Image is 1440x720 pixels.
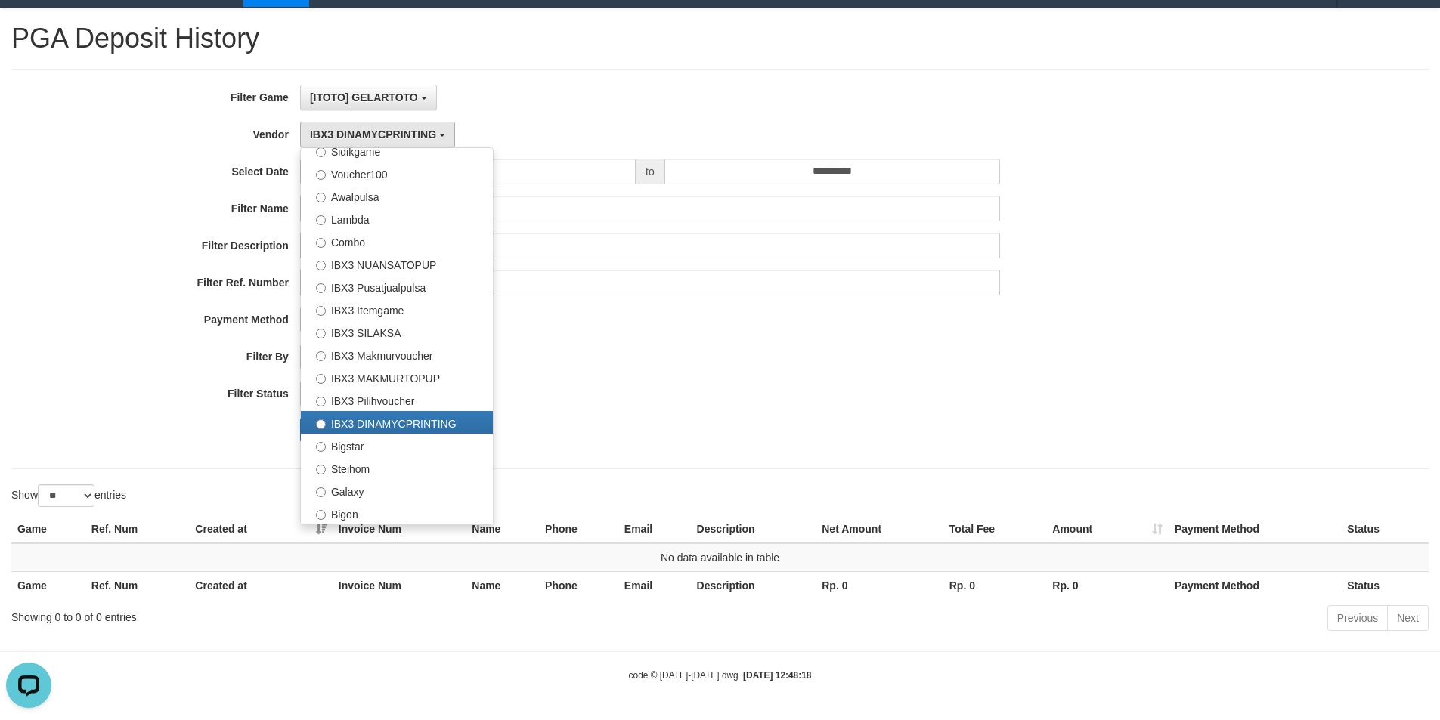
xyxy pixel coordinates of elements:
[1341,515,1429,543] th: Status
[316,306,326,316] input: IBX3 Itemgame
[316,351,326,361] input: IBX3 Makmurvoucher
[316,419,326,429] input: IBX3 DINAMYCPRINTING
[6,6,51,51] button: Open LiveChat chat widget
[636,159,664,184] span: to
[1327,605,1388,631] a: Previous
[301,230,493,252] label: Combo
[301,456,493,479] label: Steihom
[301,207,493,230] label: Lambda
[301,411,493,434] label: IBX3 DINAMYCPRINTING
[1046,571,1169,599] th: Rp. 0
[316,193,326,202] input: Awalpulsa
[316,397,326,406] input: IBX3 Pilihvoucher
[11,515,85,543] th: Game
[11,604,589,625] div: Showing 0 to 0 of 0 entries
[316,147,326,157] input: Sidikgame
[333,515,466,543] th: Invoice Num
[1169,571,1341,599] th: Payment Method
[1046,515,1169,543] th: Amount: activate to sort column ascending
[38,484,94,507] select: Showentries
[301,275,493,298] label: IBX3 Pusatjualpulsa
[300,122,455,147] button: IBX3 DINAMYCPRINTING
[301,366,493,388] label: IBX3 MAKMURTOPUP
[11,543,1429,572] td: No data available in table
[301,343,493,366] label: IBX3 Makmurvoucher
[743,670,811,681] strong: [DATE] 12:48:18
[11,484,126,507] label: Show entries
[301,479,493,502] label: Galaxy
[316,465,326,474] input: Steihom
[316,283,326,293] input: IBX3 Pusatjualpulsa
[301,388,493,411] label: IBX3 Pilihvoucher
[316,442,326,452] input: Bigstar
[189,515,333,543] th: Created at: activate to sort column ascending
[85,515,190,543] th: Ref. Num
[301,162,493,184] label: Voucher100
[189,571,333,599] th: Created at
[618,515,691,543] th: Email
[316,261,326,270] input: IBX3 NUANSATOPUP
[316,510,326,520] input: Bigon
[301,252,493,275] label: IBX3 NUANSATOPUP
[943,571,1047,599] th: Rp. 0
[300,85,437,110] button: [ITOTO] GELARTOTO
[691,571,816,599] th: Description
[301,320,493,343] label: IBX3 SILAKSA
[316,238,326,248] input: Combo
[618,571,691,599] th: Email
[316,215,326,225] input: Lambda
[691,515,816,543] th: Description
[539,515,618,543] th: Phone
[943,515,1047,543] th: Total Fee
[11,571,85,599] th: Game
[301,434,493,456] label: Bigstar
[301,298,493,320] label: IBX3 Itemgame
[316,329,326,338] input: IBX3 SILAKSA
[1387,605,1429,631] a: Next
[466,571,539,599] th: Name
[1169,515,1341,543] th: Payment Method
[816,571,943,599] th: Rp. 0
[629,670,812,681] small: code © [DATE]-[DATE] dwg |
[301,139,493,162] label: Sidikgame
[301,184,493,207] label: Awalpulsa
[1341,571,1429,599] th: Status
[310,91,418,104] span: [ITOTO] GELARTOTO
[301,502,493,524] label: Bigon
[539,571,618,599] th: Phone
[310,128,436,141] span: IBX3 DINAMYCPRINTING
[466,515,539,543] th: Name
[316,487,326,497] input: Galaxy
[816,515,943,543] th: Net Amount
[11,23,1429,54] h1: PGA Deposit History
[316,170,326,180] input: Voucher100
[85,571,190,599] th: Ref. Num
[316,374,326,384] input: IBX3 MAKMURTOPUP
[333,571,466,599] th: Invoice Num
